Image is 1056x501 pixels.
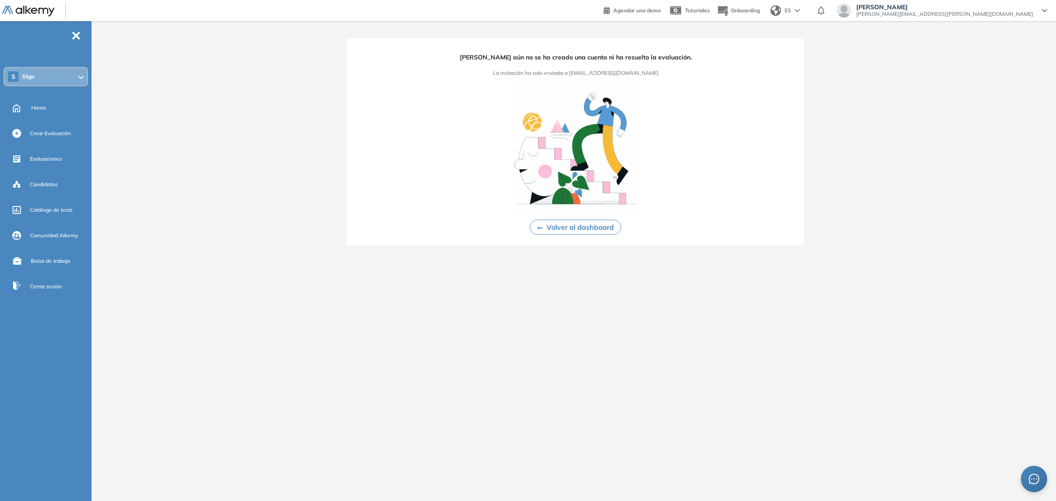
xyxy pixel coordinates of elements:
span: Home [31,104,46,112]
span: [PERSON_NAME][EMAIL_ADDRESS][PERSON_NAME][DOMAIN_NAME] [856,11,1033,18]
img: arrow [795,9,800,12]
span: message [1029,474,1039,484]
span: Siigo [22,73,34,80]
span: Tutoriales [685,7,710,14]
span: Onboarding [731,7,760,14]
span: Cerrar sesión [30,283,62,291]
span: Catálogo de tests [30,206,73,214]
span: Bolsa de trabajo [31,257,70,265]
span: [PERSON_NAME] aún no se ha creado una cuenta ni ha resuelto la evaluación. [460,53,692,62]
img: Logo [2,6,55,17]
img: world [770,5,781,16]
span: Evaluaciones [30,155,62,163]
span: S [11,73,15,80]
a: Agendar una demo [604,4,661,15]
span: [PERSON_NAME] [856,4,1033,11]
button: Volver al dashboard [530,220,621,235]
span: Agendar una demo [613,7,661,14]
img: Ícono de flecha [537,226,543,230]
span: La invitación ha sido enviada a [EMAIL_ADDRESS][DOMAIN_NAME] [493,69,659,77]
span: ES [785,7,791,15]
span: Crear Evaluación [30,129,71,137]
span: Candidatos [30,181,58,188]
button: Onboarding [717,1,760,20]
span: Comunidad Alkemy [30,232,78,239]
